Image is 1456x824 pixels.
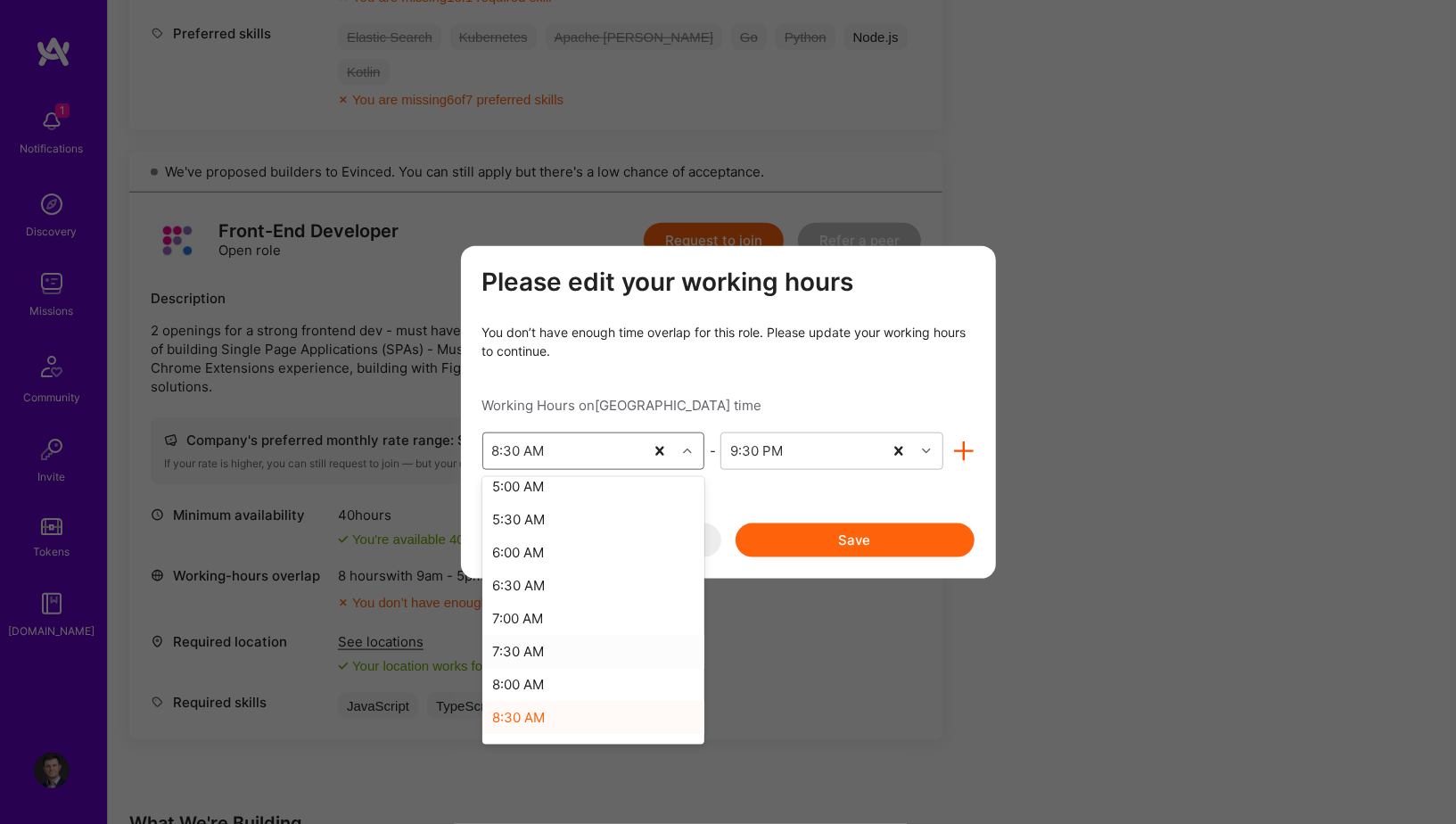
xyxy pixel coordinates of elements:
[491,441,544,460] div: 8:30 AM
[461,246,996,579] div: modal
[482,502,705,535] div: 5:30 AM
[482,268,975,298] h3: Please edit your working hours
[482,469,705,502] div: 5:00 AM
[482,667,705,700] div: 8:00 AM
[482,535,705,568] div: 6:00 AM
[482,700,705,733] div: 8:30 AM
[736,523,975,556] button: Save
[482,568,705,601] div: 6:30 AM
[922,446,931,455] i: icon Chevron
[482,395,975,414] div: Working Hours on [GEOGRAPHIC_DATA] time
[482,322,975,359] div: You don’t have enough time overlap for this role. Please update your working hours to continue.
[683,446,692,455] i: icon Chevron
[704,441,720,460] div: -
[730,441,783,460] div: 9:30 PM
[482,601,705,634] div: 7:00 AM
[482,733,705,766] div: 9:00 AM
[482,634,705,667] div: 7:30 AM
